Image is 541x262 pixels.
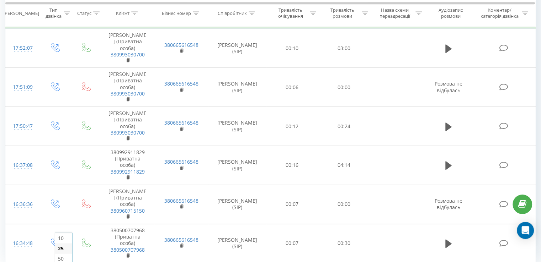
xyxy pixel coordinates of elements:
div: Статус [77,10,91,16]
div: Співробітник [218,10,247,16]
div: Тривалість розмови [324,7,360,20]
div: Бізнес номер [162,10,191,16]
a: 380993030700 [111,129,145,136]
span: 25 [58,245,64,252]
td: [PERSON_NAME] (Приватна особа) [101,29,154,68]
td: 380992911829 (Приватна особа) [101,146,154,185]
a: 380665616548 [164,197,198,204]
td: 00:00 [318,68,370,107]
div: [PERSON_NAME] [3,10,39,16]
a: 380993030700 [111,51,145,58]
a: 380665616548 [164,80,198,87]
td: 00:07 [266,185,318,224]
a: 380665616548 [164,236,198,243]
div: Open Intercom Messenger [517,222,534,239]
span: 50 [58,255,64,262]
div: 17:52:07 [13,41,32,55]
a: 380665616548 [164,158,198,165]
span: Розмова не відбулась [435,80,462,93]
div: Аудіозапис розмови [430,7,472,20]
td: 00:06 [266,68,318,107]
td: 03:00 [318,29,370,68]
div: Клієнт [116,10,129,16]
td: 00:24 [318,107,370,146]
div: 16:37:08 [13,158,32,172]
td: [PERSON_NAME] (SIP) [208,185,266,224]
td: [PERSON_NAME] (SIP) [208,107,266,146]
div: Коментар/категорія дзвінка [478,7,520,20]
div: 17:50:47 [13,119,32,133]
td: [PERSON_NAME] (Приватна особа) [101,185,154,224]
td: [PERSON_NAME] (SIP) [208,29,266,68]
td: [PERSON_NAME] (SIP) [208,68,266,107]
td: 00:12 [266,107,318,146]
div: 16:36:36 [13,197,32,211]
td: 00:10 [266,29,318,68]
div: Назва схеми переадресації [376,7,414,20]
a: 380960715150 [111,207,145,214]
a: 380500707968 [111,246,145,253]
div: Тривалість очікування [273,7,308,20]
td: [PERSON_NAME] (Приватна особа) [101,107,154,146]
div: 17:51:09 [13,80,32,94]
span: Розмова не відбулась [435,197,462,211]
a: 380992911829 [111,168,145,175]
span: 10 [58,235,64,241]
a: 380993030700 [111,90,145,97]
div: Тип дзвінка [45,7,62,20]
div: 16:34:48 [13,236,32,250]
td: 00:16 [266,146,318,185]
a: 380665616548 [164,42,198,48]
td: 00:00 [318,185,370,224]
td: [PERSON_NAME] (Приватна особа) [101,68,154,107]
a: 380665616548 [164,119,198,126]
td: 04:14 [318,146,370,185]
td: [PERSON_NAME] (SIP) [208,146,266,185]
